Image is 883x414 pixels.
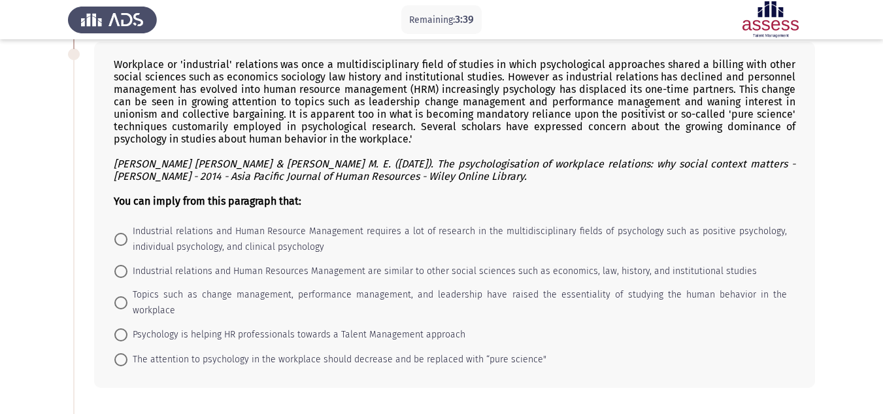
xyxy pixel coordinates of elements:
[409,12,474,28] p: Remaining:
[114,195,301,207] b: You can imply from this paragraph that:
[455,13,474,26] span: 3:39
[127,287,787,319] span: Topics such as change management, performance management, and leadership have raised the essentia...
[127,327,465,343] span: Psychology is helping HR professionals towards a Talent Management approach
[726,1,815,38] img: Assessment logo of ASSESS English Language Assessment (3 Module) (Ad - IB)
[127,264,757,279] span: Industrial relations and Human Resources Management are similar to other social sciences such as ...
[127,224,787,255] span: Industrial relations and Human Resource Management requires a lot of research in the multidiscipl...
[114,158,795,182] i: [PERSON_NAME] [PERSON_NAME] & [PERSON_NAME] M. E. ([DATE]). The psychologisation of workplace rel...
[127,352,546,368] span: The attention to psychology in the workplace should decrease and be replaced with “pure science"
[68,1,157,38] img: Assess Talent Management logo
[114,58,795,207] div: Workplace or 'industrial' relations was once a multidisciplinary field of studies in which psycho...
